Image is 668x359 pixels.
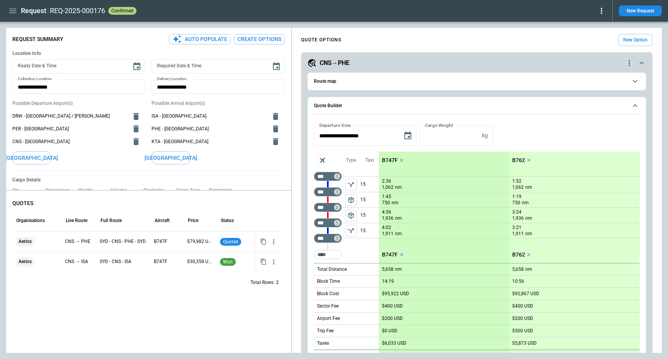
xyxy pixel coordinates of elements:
p: $79,982 USD [187,238,214,245]
div: Price [188,218,198,223]
p: 4:02 [382,225,391,231]
p: nm [392,200,399,206]
p: Description [209,188,239,193]
p: Weight [78,188,99,193]
p: B747F [154,258,181,265]
p: Cargo Type [176,188,206,193]
p: Stackable [143,188,170,193]
p: Qty [12,188,26,193]
p: 3:21 [512,225,521,231]
span: Aircraft selection [317,154,329,166]
button: New Option [618,34,653,46]
button: left aligned [345,210,357,221]
p: 10:56 [512,279,524,284]
h5: CNS→PHE [320,59,349,67]
p: $95,922 USD [382,291,409,297]
p: 1:45 [382,194,391,200]
span: Type of sector [345,179,357,190]
div: Organisations [16,218,45,223]
p: B747F [154,238,181,245]
div: Too short [314,234,342,243]
button: delete [268,134,283,149]
p: 3:24 [512,209,521,215]
button: Choose date [129,59,145,74]
p: 750 [382,200,390,206]
button: delete [268,109,283,124]
div: Too short [314,203,342,212]
p: Taxi [365,157,374,164]
div: Too short [314,187,342,197]
button: CNS→PHEquote-option-actions [307,58,646,68]
p: $30,358 USD [187,258,214,265]
div: quote-option-actions [625,58,634,68]
h6: Cargo Details [12,177,285,183]
span: Type of sector [345,225,357,236]
p: Possible Departure Airport(s) [12,100,145,107]
label: Cargo Weight [425,122,453,128]
span: confirmed [110,8,135,14]
p: $5,873 USD [512,340,537,346]
h6: Quote Builder [314,103,342,108]
p: B762 [512,251,525,258]
div: Won [220,252,252,272]
button: Copy quote content [259,237,268,246]
div: Status [221,218,234,223]
div: Quoted [220,232,252,251]
p: nm [525,231,532,237]
p: 1,911 [512,231,524,237]
button: left aligned [345,179,357,190]
p: 1:52 [512,178,521,184]
span: ISA - [GEOGRAPHIC_DATA] [152,113,266,120]
p: $200 USD [382,316,403,321]
button: Quote Builder [314,97,640,115]
p: Block Cost [317,291,339,297]
p: 1,911 [382,231,394,237]
div: Full Route [101,218,122,223]
div: Too short [314,218,342,227]
p: $0 USD [382,328,397,334]
button: New Request [619,5,662,16]
span: PER - [GEOGRAPHIC_DATA] [12,126,127,132]
label: Delivery Location [157,76,187,82]
h1: Request [21,6,46,15]
button: Create Options [234,34,285,44]
p: $400 USD [512,303,533,309]
span: package_2 [347,196,355,204]
p: Total Distance [317,266,347,273]
h2: REQ-2025-000176 [50,6,105,15]
p: B747F [382,157,398,164]
button: delete [128,109,144,124]
button: Route map [314,73,640,90]
p: 1,062 [512,184,524,191]
span: PHE - [GEOGRAPHIC_DATA] [152,126,266,132]
p: nm [525,215,532,222]
p: CNS → ISA [65,258,94,265]
span: KTA - [GEOGRAPHIC_DATA] [152,138,266,145]
p: 1:19 [512,194,521,200]
p: QUOTES [12,200,285,207]
p: Total Rows: [250,279,274,286]
h6: Location Info [12,51,285,56]
button: delete [128,134,144,149]
p: Block Time [317,278,340,285]
p: Volume [111,188,133,193]
span: quoted [222,239,240,244]
p: Possible Arrival Airport(s) [152,100,285,107]
button: left aligned [345,225,357,236]
span: won [222,259,234,265]
p: nm [395,231,402,237]
span: Aerios [15,232,35,251]
p: B762 [512,157,525,164]
p: 750 [512,200,520,206]
h4: QUOTE OPTIONS [301,38,341,42]
span: DRW - [GEOGRAPHIC_DATA] / [PERSON_NAME] [12,113,127,120]
p: 2 [276,279,279,286]
p: Taxes [317,340,329,347]
p: 5,658 [512,267,524,272]
p: 15 [360,177,379,192]
button: delete [128,121,144,137]
p: Type [346,157,356,164]
button: Choose date [269,59,284,74]
p: 1,062 [382,184,394,191]
p: 15 [360,223,379,238]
